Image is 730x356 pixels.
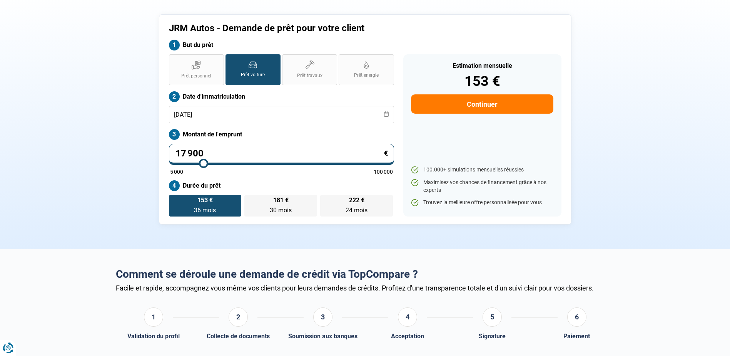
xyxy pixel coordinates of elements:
span: Prêt travaux [297,72,322,79]
div: Validation du profil [127,332,180,340]
span: 181 € [273,197,289,203]
input: jj/mm/aaaa [169,106,394,123]
span: 100 000 [374,169,393,175]
span: 36 mois [194,207,216,214]
label: But du prêt [169,40,394,50]
span: 153 € [197,197,213,203]
div: 153 € [411,74,553,88]
div: Soumission aux banques [288,332,357,340]
li: Maximisez vos chances de financement grâce à nos experts [411,179,553,194]
span: 30 mois [270,207,292,214]
div: 4 [398,307,417,327]
span: Prêt voiture [241,72,265,78]
div: 1 [144,307,163,327]
div: Paiement [563,332,590,340]
label: Date d'immatriculation [169,91,394,102]
span: 222 € [349,197,364,203]
span: 5 000 [170,169,183,175]
span: 24 mois [346,207,368,214]
span: € [384,150,388,157]
div: Estimation mensuelle [411,63,553,69]
div: Signature [479,332,506,340]
div: Acceptation [391,332,424,340]
div: 5 [483,307,502,327]
button: Continuer [411,94,553,114]
h2: Comment se déroule une demande de crédit via TopCompare ? [116,268,615,281]
span: Prêt personnel [181,73,211,79]
li: 100.000+ simulations mensuelles réussies [411,166,553,174]
div: 6 [567,307,586,327]
div: Facile et rapide, accompagnez vous même vos clients pour leurs demandes de crédits. Profitez d'un... [116,284,615,292]
div: Collecte de documents [207,332,270,340]
span: Prêt énergie [354,72,379,79]
label: Montant de l'emprunt [169,129,394,140]
div: 2 [229,307,248,327]
div: 3 [313,307,332,327]
li: Trouvez la meilleure offre personnalisée pour vous [411,199,553,207]
h1: JRM Autos - Demande de prêt pour votre client [169,23,461,34]
label: Durée du prêt [169,180,394,191]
